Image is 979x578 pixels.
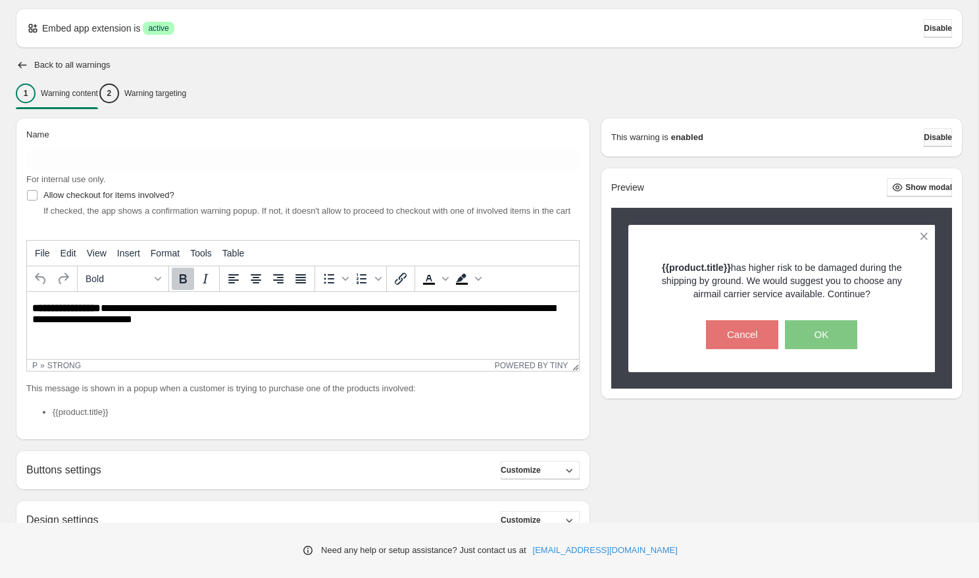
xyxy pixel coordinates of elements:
[501,511,580,529] button: Customize
[611,131,668,144] p: This warning is
[785,320,857,349] button: OK
[924,19,952,37] button: Disable
[568,360,579,371] div: Resize
[43,206,570,216] span: If checked, the app shows a confirmation warning popup. If not, it doesn't allow to proceed to ch...
[26,382,580,395] p: This message is shown in a popup when a customer is trying to purchase one of the products involved:
[26,174,105,184] span: For internal use only.
[924,23,952,34] span: Disable
[905,182,952,193] span: Show modal
[61,248,76,258] span: Edit
[222,268,245,290] button: Align left
[451,268,484,290] div: Background color
[42,22,140,35] p: Embed app extension is
[501,465,541,475] span: Customize
[99,80,186,107] button: 2Warning targeting
[662,262,731,273] strong: {{product.title}}
[117,248,140,258] span: Insert
[924,132,952,143] span: Disable
[26,130,49,139] span: Name
[172,268,194,290] button: Bold
[99,84,119,103] div: 2
[86,274,150,284] span: Bold
[52,268,74,290] button: Redo
[418,268,451,290] div: Text color
[671,131,703,144] strong: enabled
[318,268,351,290] div: Bullet list
[194,268,216,290] button: Italic
[26,514,98,526] h2: Design settings
[87,248,107,258] span: View
[289,268,312,290] button: Justify
[47,361,81,370] div: strong
[26,464,101,476] h2: Buttons settings
[501,461,580,479] button: Customize
[151,248,180,258] span: Format
[30,268,52,290] button: Undo
[16,80,98,107] button: 1Warning content
[43,190,174,200] span: Allow checkout for items involved?
[124,88,186,99] p: Warning targeting
[53,406,580,419] li: {{product.title}}
[533,544,678,557] a: [EMAIL_ADDRESS][DOMAIN_NAME]
[611,182,644,193] h2: Preview
[190,248,212,258] span: Tools
[32,361,38,370] div: p
[651,261,913,301] p: has higher risk to be damaged during the shipping by ground. We would suggest you to choose any a...
[40,361,45,370] div: »
[245,268,267,290] button: Align center
[267,268,289,290] button: Align right
[27,292,579,359] iframe: Rich Text Area
[495,361,568,370] a: Powered by Tiny
[35,248,50,258] span: File
[148,23,168,34] span: active
[706,320,778,349] button: Cancel
[222,248,244,258] span: Table
[351,268,384,290] div: Numbered list
[41,88,98,99] p: Warning content
[924,128,952,147] button: Disable
[16,84,36,103] div: 1
[80,268,166,290] button: Formats
[887,178,952,197] button: Show modal
[389,268,412,290] button: Insert/edit link
[501,515,541,525] span: Customize
[34,60,111,70] h2: Back to all warnings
